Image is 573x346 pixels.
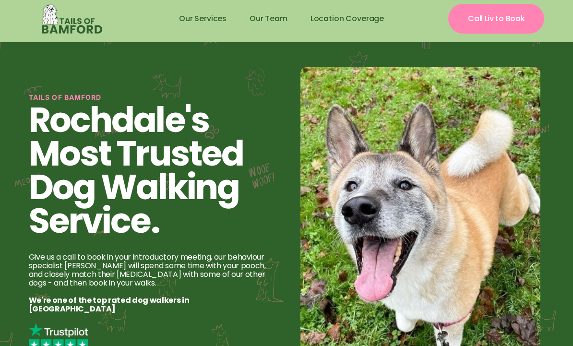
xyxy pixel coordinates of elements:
[29,253,277,313] p: Give us a call to book in your introductory meeting, our behaviour specialist [PERSON_NAME] will ...
[29,103,277,238] h1: Rochdale's ‍ Most Trusted Dog Walking Service.
[29,2,115,36] img: Tails of Bamford dog walking logo
[448,4,544,34] a: Call Liv to Book
[29,295,190,314] span: We're one of the top rated dog walkers in [GEOGRAPHIC_DATA]
[468,9,525,29] div: Call Liv to Book
[238,7,299,30] a: Our Team
[167,7,238,30] a: Our Services
[29,92,277,103] div: TAILS OF BAMFORD
[299,7,395,30] a: Location Coverage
